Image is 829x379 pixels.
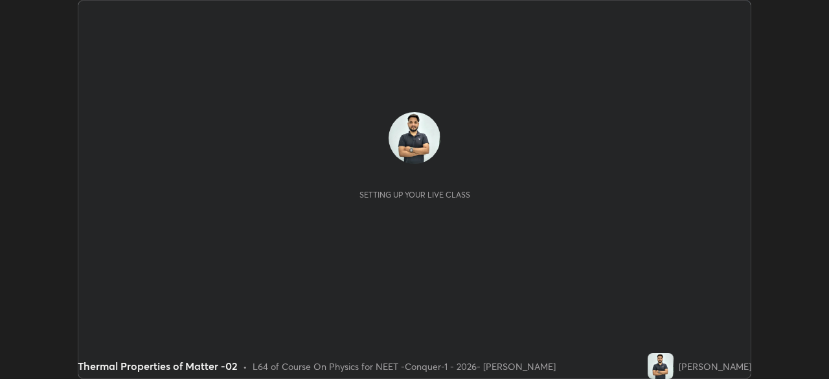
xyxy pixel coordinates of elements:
[243,360,247,373] div: •
[679,360,751,373] div: [PERSON_NAME]
[389,112,440,164] img: aad7c88180934166bc05e7b1c96e33c5.jpg
[253,360,556,373] div: L64 of Course On Physics for NEET -Conquer-1 - 2026- [PERSON_NAME]
[359,190,470,200] div: Setting up your live class
[648,353,674,379] img: aad7c88180934166bc05e7b1c96e33c5.jpg
[78,358,238,374] div: Thermal Properties of Matter -02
